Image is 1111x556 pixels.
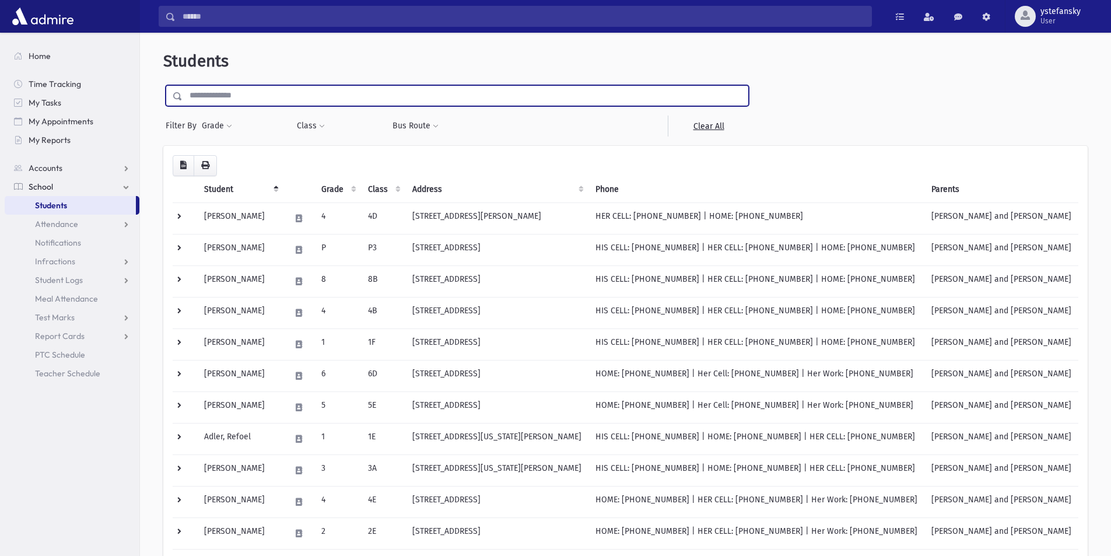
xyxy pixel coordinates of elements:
td: HIS CELL: [PHONE_NUMBER] | HER CELL: [PHONE_NUMBER] | HOME: [PHONE_NUMBER] [588,234,924,265]
td: [STREET_ADDRESS][PERSON_NAME] [405,202,588,234]
td: [PERSON_NAME] and [PERSON_NAME] [924,297,1078,328]
span: My Tasks [29,97,61,108]
button: Class [296,116,325,137]
td: [PERSON_NAME] [197,391,283,423]
td: [PERSON_NAME] and [PERSON_NAME] [924,486,1078,517]
a: Home [5,47,139,65]
span: ystefansky [1040,7,1081,16]
td: 4 [314,202,361,234]
td: 6 [314,360,361,391]
td: 8 [314,265,361,297]
td: [PERSON_NAME] and [PERSON_NAME] [924,202,1078,234]
a: Report Cards [5,327,139,345]
img: AdmirePro [9,5,76,28]
th: Parents [924,176,1078,203]
td: 5 [314,391,361,423]
input: Search [176,6,871,27]
button: Grade [201,116,233,137]
span: Accounts [29,163,62,173]
span: Filter By [166,120,201,132]
a: Infractions [5,252,139,271]
td: [STREET_ADDRESS] [405,391,588,423]
td: 6D [361,360,405,391]
td: HOME: [PHONE_NUMBER] | Her Cell: [PHONE_NUMBER] | Her Work: [PHONE_NUMBER] [588,391,924,423]
td: P [314,234,361,265]
span: Infractions [35,256,75,267]
td: [PERSON_NAME] [197,297,283,328]
td: 2E [361,517,405,549]
a: Time Tracking [5,75,139,93]
td: Adler, Refoel [197,423,283,454]
a: Test Marks [5,308,139,327]
td: [PERSON_NAME] [197,265,283,297]
td: [PERSON_NAME] [197,234,283,265]
td: [PERSON_NAME] [197,328,283,360]
td: [PERSON_NAME] [197,486,283,517]
td: [STREET_ADDRESS][US_STATE][PERSON_NAME] [405,454,588,486]
a: Attendance [5,215,139,233]
span: PTC Schedule [35,349,85,360]
td: [STREET_ADDRESS] [405,486,588,517]
td: [PERSON_NAME] and [PERSON_NAME] [924,517,1078,549]
td: [PERSON_NAME] and [PERSON_NAME] [924,391,1078,423]
td: [PERSON_NAME] and [PERSON_NAME] [924,265,1078,297]
td: [PERSON_NAME] and [PERSON_NAME] [924,360,1078,391]
td: HIS CELL: [PHONE_NUMBER] | HOME: [PHONE_NUMBER] | HER CELL: [PHONE_NUMBER] [588,423,924,454]
td: HOME: [PHONE_NUMBER] | Her Cell: [PHONE_NUMBER] | Her Work: [PHONE_NUMBER] [588,360,924,391]
span: Attendance [35,219,78,229]
td: HOME: [PHONE_NUMBER] | HER CELL: [PHONE_NUMBER] | Her Work: [PHONE_NUMBER] [588,517,924,549]
td: HIS CELL: [PHONE_NUMBER] | HOME: [PHONE_NUMBER] | HER CELL: [PHONE_NUMBER] [588,454,924,486]
td: 1F [361,328,405,360]
td: [PERSON_NAME] [197,454,283,486]
td: 4E [361,486,405,517]
a: PTC Schedule [5,345,139,364]
td: 3A [361,454,405,486]
span: Report Cards [35,331,85,341]
a: Notifications [5,233,139,252]
th: Student: activate to sort column descending [197,176,283,203]
td: 4D [361,202,405,234]
td: 4 [314,486,361,517]
td: [STREET_ADDRESS][US_STATE][PERSON_NAME] [405,423,588,454]
span: Time Tracking [29,79,81,89]
span: School [29,181,53,192]
td: [PERSON_NAME] [197,202,283,234]
td: HIS CELL: [PHONE_NUMBER] | HER CELL: [PHONE_NUMBER] | HOME: [PHONE_NUMBER] [588,265,924,297]
td: HIS CELL: [PHONE_NUMBER] | HER CELL: [PHONE_NUMBER] | HOME: [PHONE_NUMBER] [588,297,924,328]
td: 3 [314,454,361,486]
td: [PERSON_NAME] and [PERSON_NAME] [924,454,1078,486]
td: [PERSON_NAME] and [PERSON_NAME] [924,328,1078,360]
td: [STREET_ADDRESS] [405,297,588,328]
a: Teacher Schedule [5,364,139,383]
button: Print [194,155,217,176]
span: Teacher Schedule [35,368,100,379]
a: School [5,177,139,196]
span: Meal Attendance [35,293,98,304]
a: My Reports [5,131,139,149]
td: [STREET_ADDRESS] [405,328,588,360]
span: Notifications [35,237,81,248]
th: Class: activate to sort column ascending [361,176,405,203]
td: [PERSON_NAME] [197,517,283,549]
th: Phone [588,176,924,203]
td: 5E [361,391,405,423]
td: [STREET_ADDRESS] [405,265,588,297]
td: [PERSON_NAME] [197,360,283,391]
a: Clear All [668,116,749,137]
td: 1 [314,423,361,454]
td: HOME: [PHONE_NUMBER] | HER CELL: [PHONE_NUMBER] | Her Work: [PHONE_NUMBER] [588,486,924,517]
a: Accounts [5,159,139,177]
td: 4 [314,297,361,328]
button: Bus Route [392,116,439,137]
span: User [1040,16,1081,26]
span: My Appointments [29,116,93,127]
td: 8B [361,265,405,297]
a: My Tasks [5,93,139,112]
span: Student Logs [35,275,83,285]
button: CSV [173,155,194,176]
a: My Appointments [5,112,139,131]
a: Meal Attendance [5,289,139,308]
td: 2 [314,517,361,549]
a: Student Logs [5,271,139,289]
td: 1 [314,328,361,360]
